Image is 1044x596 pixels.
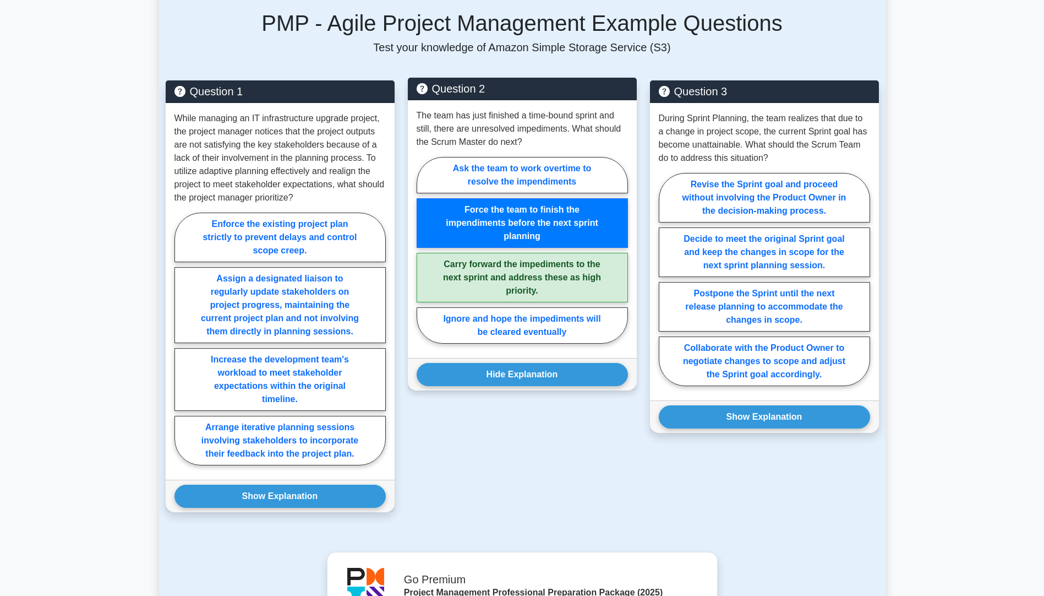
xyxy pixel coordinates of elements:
[417,109,628,149] p: The team has just finished a time-bound sprint and still, there are unresolved impediments. What ...
[417,198,628,248] label: Force the team to finish the impendiments before the next sprint planning
[417,253,628,302] label: Carry forward the impediments to the next sprint and address these as high priority.
[659,112,870,165] p: During Sprint Planning, the team realizes that due to a change in project scope, the current Spri...
[166,41,879,54] p: Test your knowledge of Amazon Simple Storage Service (S3)
[659,282,870,332] label: Postpone the Sprint until the next release planning to accommodate the changes in scope.
[659,85,870,98] h5: Question 3
[417,363,628,386] button: Hide Explanation
[659,173,870,223] label: Revise the Sprint goal and proceed without involving the Product Owner in the decision-making pro...
[174,267,386,343] label: Assign a designated liaison to regularly update stakeholders on project progress, maintaining the...
[417,307,628,344] label: Ignore and hope the impediments will be cleared eventually
[174,85,386,98] h5: Question 1
[166,10,879,36] h5: PMP - Agile Project Management Example Questions
[174,485,386,508] button: Show Explanation
[417,82,628,95] h5: Question 2
[174,416,386,465] label: Arrange iterative planning sessions involving stakeholders to incorporate their feedback into the...
[659,405,870,429] button: Show Explanation
[659,227,870,277] label: Decide to meet the original Sprint goal and keep the changes in scope for the next sprint plannin...
[174,348,386,411] label: Increase the development team's workload to meet stakeholder expectations within the original tim...
[174,213,386,262] label: Enforce the existing project plan strictly to prevent delays and control scope creep.
[659,337,870,386] label: Collaborate with the Product Owner to negotiate changes to scope and adjust the Sprint goal accor...
[174,112,386,204] p: While managing an IT infrastructure upgrade project, the project manager notices that the project...
[417,157,628,193] label: Ask the team to work overtime to resolve the impendiments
